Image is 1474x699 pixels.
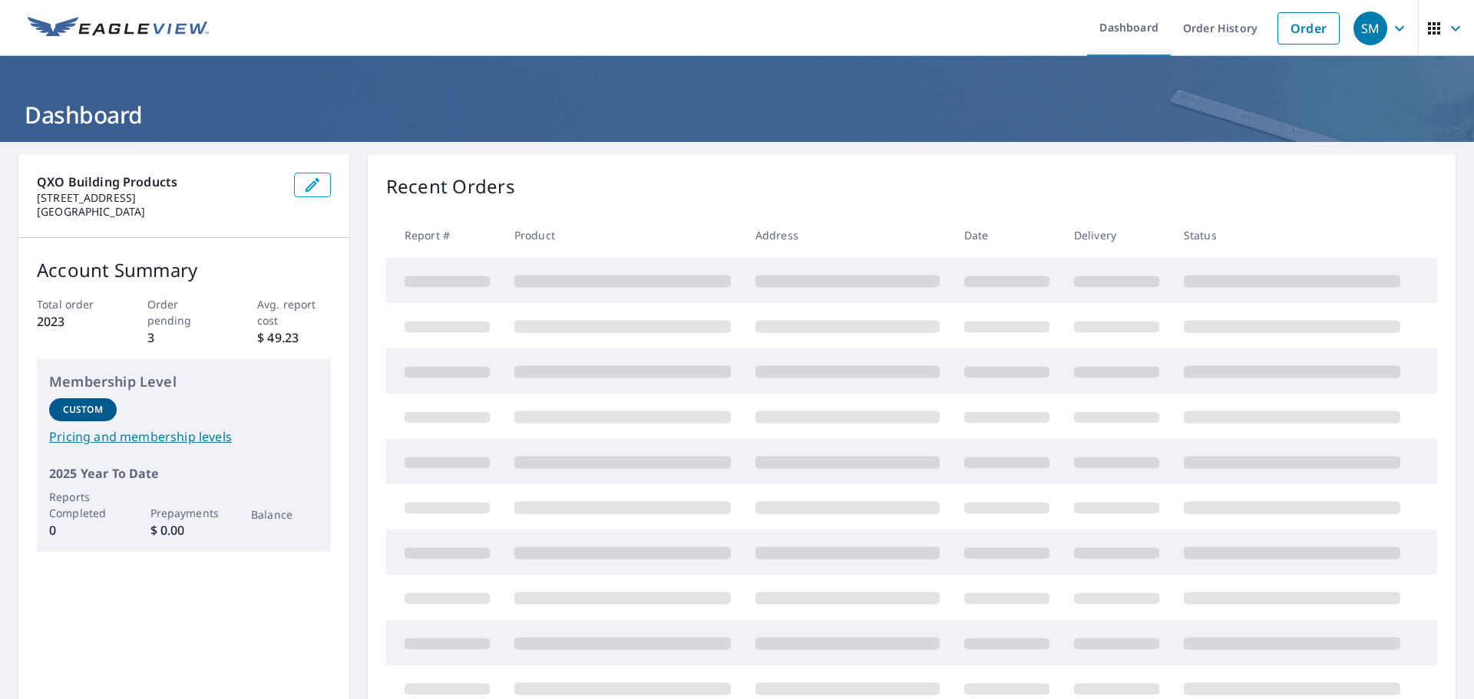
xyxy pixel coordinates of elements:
th: Delivery [1062,213,1172,258]
p: Order pending [147,296,221,328]
p: Reports Completed [49,489,117,521]
p: $ 0.00 [150,521,218,539]
p: 2025 Year To Date [49,464,319,483]
a: Order [1277,12,1340,45]
p: Custom [63,403,103,417]
p: Membership Level [49,371,319,392]
th: Product [502,213,743,258]
p: Balance [251,506,319,523]
h1: Dashboard [18,99,1456,130]
p: $ 49.23 [257,328,331,347]
p: 2023 [37,312,111,331]
div: SM [1353,12,1387,45]
a: Pricing and membership levels [49,427,319,446]
th: Report # [386,213,502,258]
p: Account Summary [37,256,331,284]
p: 3 [147,328,221,347]
p: Prepayments [150,505,218,521]
th: Status [1172,213,1413,258]
p: [GEOGRAPHIC_DATA] [37,205,282,219]
p: QXO Building Products [37,173,282,191]
p: 0 [49,521,117,539]
th: Date [952,213,1062,258]
p: Total order [37,296,111,312]
p: Avg. report cost [257,296,331,328]
img: EV Logo [28,17,209,40]
p: [STREET_ADDRESS] [37,191,282,205]
th: Address [743,213,952,258]
p: Recent Orders [386,173,515,200]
